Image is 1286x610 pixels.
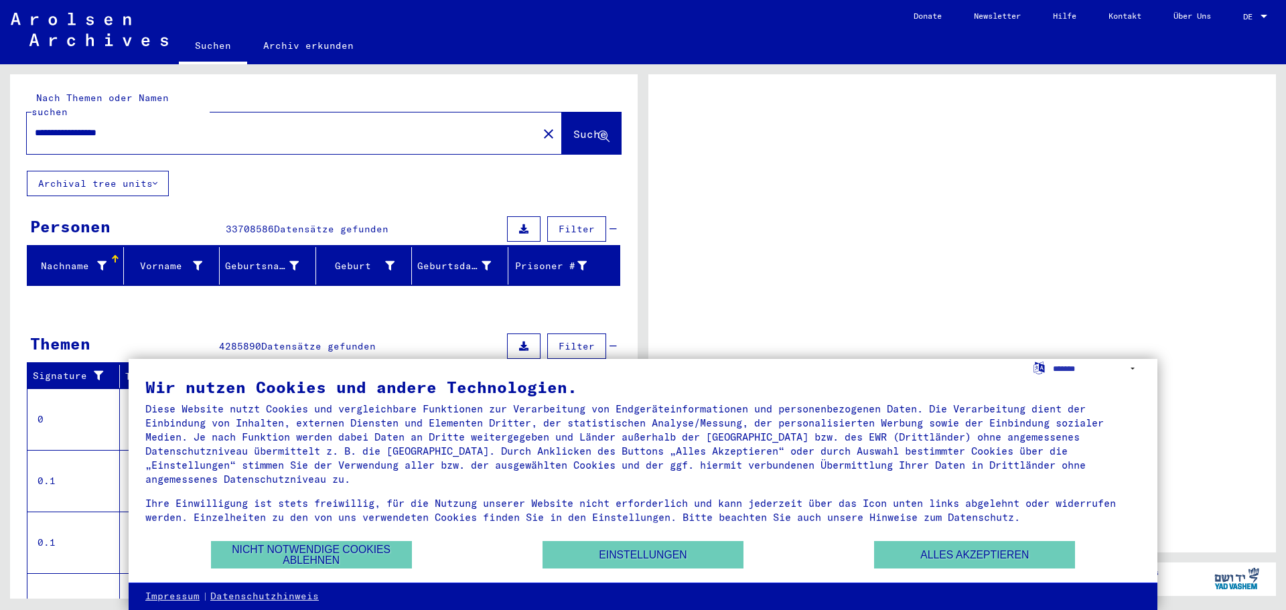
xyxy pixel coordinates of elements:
button: Clear [535,120,562,147]
div: Diese Website nutzt Cookies und vergleichbare Funktionen zur Verarbeitung von Endgeräteinformatio... [145,402,1141,486]
div: Titel [125,366,608,387]
mat-header-cell: Geburtsdatum [412,247,508,285]
td: 0.1 [27,450,120,512]
button: Suche [562,112,621,154]
label: Sprache auswählen [1032,361,1046,374]
button: Einstellungen [543,541,743,568]
a: Suchen [179,29,247,64]
div: Nachname [33,255,123,277]
div: Wir nutzen Cookies und andere Technologien. [145,379,1141,395]
mat-label: Nach Themen oder Namen suchen [31,92,169,118]
div: Personen [30,214,111,238]
span: Suche [573,127,607,141]
span: Filter [559,223,595,235]
div: Signature [33,369,109,383]
div: Ihre Einwilligung ist stets freiwillig, für die Nutzung unserer Website nicht erforderlich und ka... [145,496,1141,524]
button: Filter [547,216,606,242]
button: Filter [547,333,606,359]
div: Nachname [33,259,106,273]
span: Filter [559,340,595,352]
mat-icon: close [541,126,557,142]
div: Vorname [129,259,203,273]
div: Geburt‏ [321,255,412,277]
mat-header-cell: Nachname [27,247,124,285]
a: Impressum [145,590,200,603]
mat-header-cell: Geburtsname [220,247,316,285]
a: Archiv erkunden [247,29,370,62]
div: Prisoner # [514,255,604,277]
div: Geburtsdatum [417,255,508,277]
div: Vorname [129,255,220,277]
a: Datenschutzhinweis [210,590,319,603]
mat-header-cell: Geburt‏ [316,247,413,285]
div: Titel [125,370,594,384]
td: 0 [27,388,120,450]
mat-header-cell: Vorname [124,247,220,285]
div: Geburt‏ [321,259,395,273]
button: Nicht notwendige Cookies ablehnen [211,541,412,568]
select: Sprache auswählen [1053,359,1141,378]
button: Alles akzeptieren [874,541,1075,568]
mat-header-cell: Prisoner # [508,247,620,285]
span: 33708586 [226,223,274,235]
td: 0.1 [27,512,120,573]
img: yv_logo.png [1212,562,1262,595]
div: Geburtsname [225,255,315,277]
button: Archival tree units [27,171,169,196]
span: 4285890 [219,340,261,352]
div: Geburtsname [225,259,299,273]
div: Themen [30,331,90,356]
span: DE [1243,12,1258,21]
div: Prisoner # [514,259,587,273]
div: Signature [33,366,123,387]
div: Geburtsdatum [417,259,491,273]
img: Arolsen_neg.svg [11,13,168,46]
span: Datensätze gefunden [274,223,388,235]
span: Datensätze gefunden [261,340,376,352]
